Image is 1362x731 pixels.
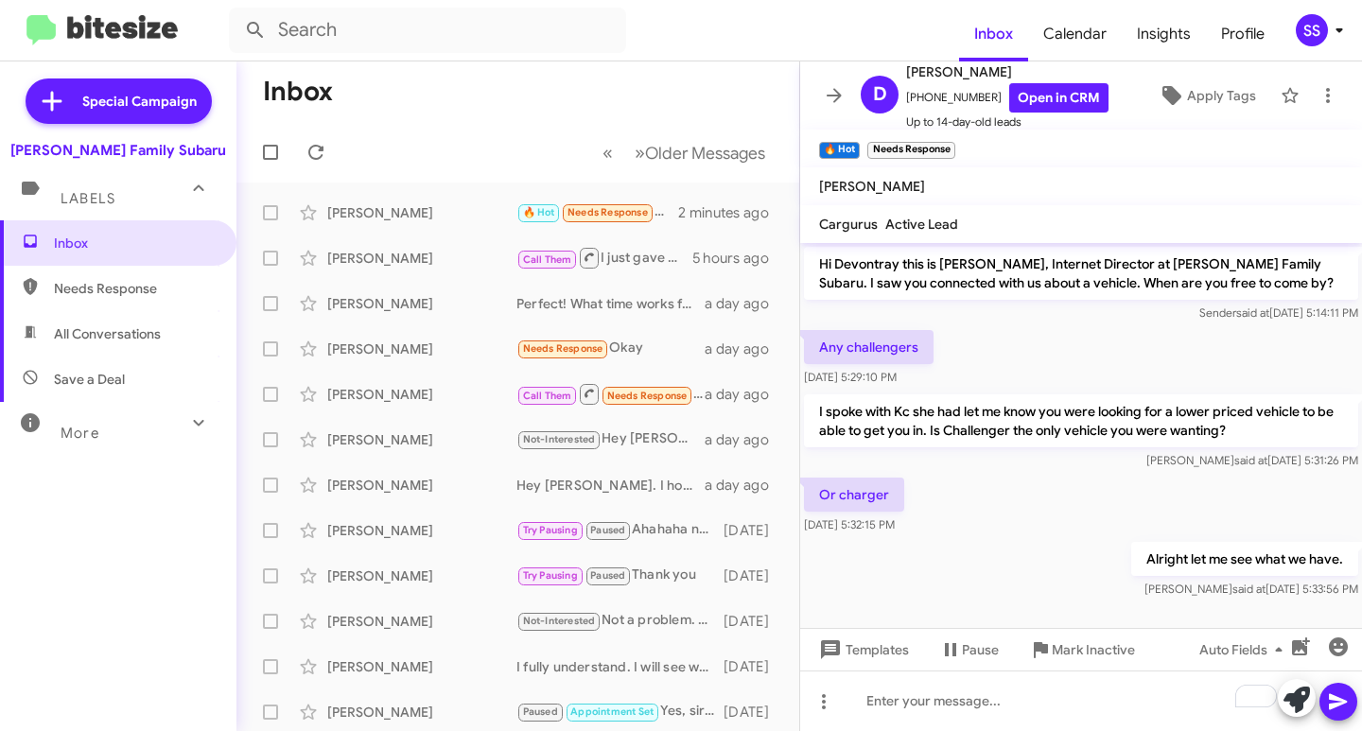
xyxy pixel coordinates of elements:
[804,394,1358,447] p: I spoke with Kc she had let me know you were looking for a lower priced vehicle to be able to get...
[692,249,784,268] div: 5 hours ago
[523,253,572,266] span: Call Them
[804,330,934,364] p: Any challengers
[804,370,897,384] span: [DATE] 5:29:10 PM
[516,338,705,359] div: Okay
[516,519,724,541] div: Ahahaha no for sure i understand. Keep me updated!
[623,133,777,172] button: Next
[82,92,197,111] span: Special Campaign
[724,703,784,722] div: [DATE]
[804,517,895,531] span: [DATE] 5:32:15 PM
[819,178,925,195] span: [PERSON_NAME]
[645,143,765,164] span: Older Messages
[885,216,958,233] span: Active Lead
[705,294,784,313] div: a day ago
[1234,453,1267,467] span: said at
[516,428,705,450] div: Hey [PERSON_NAME]. I just wanted to check in and see if you might be interested in trading in you...
[1187,78,1256,113] span: Apply Tags
[906,61,1109,83] span: [PERSON_NAME]
[1144,582,1358,596] span: [PERSON_NAME] [DATE] 5:33:56 PM
[592,133,777,172] nav: Page navigation example
[906,83,1109,113] span: [PHONE_NUMBER]
[607,390,688,402] span: Needs Response
[327,203,516,222] div: [PERSON_NAME]
[327,476,516,495] div: [PERSON_NAME]
[962,633,999,667] span: Pause
[705,476,784,495] div: a day ago
[523,615,596,627] span: Not-Interested
[705,385,784,404] div: a day ago
[10,141,226,160] div: [PERSON_NAME] Family Subaru
[1206,7,1280,61] span: Profile
[590,524,625,536] span: Paused
[570,705,654,718] span: Appointment Set
[523,569,578,582] span: Try Pausing
[327,703,516,722] div: [PERSON_NAME]
[523,433,596,445] span: Not-Interested
[327,385,516,404] div: [PERSON_NAME]
[1009,83,1109,113] a: Open in CRM
[1131,542,1358,576] p: Alright let me see what we have.
[327,566,516,585] div: [PERSON_NAME]
[635,141,645,165] span: »
[516,701,724,722] div: Yes, sir, I fully understand. Please keep us updated when you are ready!
[1232,582,1266,596] span: said at
[800,633,924,667] button: Templates
[959,7,1028,61] a: Inbox
[54,279,215,298] span: Needs Response
[705,339,784,358] div: a day ago
[26,78,212,124] a: Special Campaign
[327,521,516,540] div: [PERSON_NAME]
[523,342,603,355] span: Needs Response
[523,390,572,402] span: Call Them
[724,612,784,631] div: [DATE]
[516,476,705,495] div: Hey [PERSON_NAME]. I hope you are doing well. Did you have time to come in so we can give you a f...
[54,234,215,252] span: Inbox
[591,133,624,172] button: Previous
[1028,7,1122,61] span: Calendar
[800,670,1362,731] div: To enrich screen reader interactions, please activate Accessibility in Grammarly extension settings
[1142,78,1271,113] button: Apply Tags
[567,206,648,218] span: Needs Response
[516,201,678,223] div: Or charger
[602,141,613,165] span: «
[1236,305,1269,320] span: said at
[327,339,516,358] div: [PERSON_NAME]
[516,294,705,313] div: Perfect! What time works for you to come in and discuss this?
[804,478,904,512] p: Or charger
[54,370,125,389] span: Save a Deal
[724,566,784,585] div: [DATE]
[263,77,333,107] h1: Inbox
[327,249,516,268] div: [PERSON_NAME]
[804,247,1358,300] p: Hi Devontray this is [PERSON_NAME], Internet Director at [PERSON_NAME] Family Subaru. I saw you c...
[906,113,1109,131] span: Up to 14-day-old leads
[924,633,1014,667] button: Pause
[724,521,784,540] div: [DATE]
[61,190,115,207] span: Labels
[1146,453,1358,467] span: [PERSON_NAME] [DATE] 5:31:26 PM
[678,203,784,222] div: 2 minutes ago
[229,8,626,53] input: Search
[819,216,878,233] span: Cargurus
[873,79,887,110] span: D
[1280,14,1341,46] button: SS
[1296,14,1328,46] div: SS
[516,565,724,586] div: Thank you
[327,657,516,676] div: [PERSON_NAME]
[815,633,909,667] span: Templates
[327,430,516,449] div: [PERSON_NAME]
[327,612,516,631] div: [PERSON_NAME]
[54,324,161,343] span: All Conversations
[590,569,625,582] span: Paused
[724,657,784,676] div: [DATE]
[1014,633,1150,667] button: Mark Inactive
[523,705,558,718] span: Paused
[1199,305,1358,320] span: Sender [DATE] 5:14:11 PM
[61,425,99,442] span: More
[327,294,516,313] div: [PERSON_NAME]
[819,142,860,159] small: 🔥 Hot
[1122,7,1206,61] a: Insights
[705,430,784,449] div: a day ago
[516,610,724,632] div: Not a problem. Let me send you a text from our work line and you can text me the pictures of the ...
